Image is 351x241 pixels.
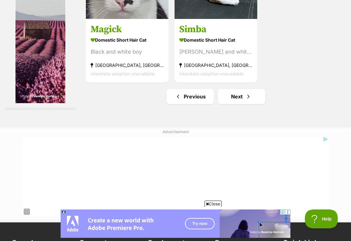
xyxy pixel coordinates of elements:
[91,35,164,44] strong: Domestic Short Hair Cat
[86,19,169,83] a: Magick Domestic Short Hair Cat Black and white boy [GEOGRAPHIC_DATA], [GEOGRAPHIC_DATA] Interstat...
[205,201,222,207] span: Close
[179,23,253,35] h3: Simba
[179,48,253,56] div: [PERSON_NAME] and white boy
[85,89,346,104] nav: Pagination
[91,61,164,69] strong: [GEOGRAPHIC_DATA], [GEOGRAPHIC_DATA]
[179,35,253,44] strong: Domestic Short Hair Cat
[175,19,257,83] a: Simba Domestic Short Hair Cat [PERSON_NAME] and white boy [GEOGRAPHIC_DATA], [GEOGRAPHIC_DATA] In...
[179,61,253,69] strong: [GEOGRAPHIC_DATA], [GEOGRAPHIC_DATA]
[91,71,155,76] span: Interstate adoption unavailable
[91,23,164,35] h3: Magick
[305,209,338,228] iframe: Help Scout Beacon - Open
[218,89,265,104] a: Next page
[167,89,214,104] a: Previous page
[61,209,290,238] iframe: Advertisement
[22,137,329,216] iframe: Advertisement
[91,48,164,56] div: Black and white boy
[179,71,243,76] span: Interstate adoption unavailable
